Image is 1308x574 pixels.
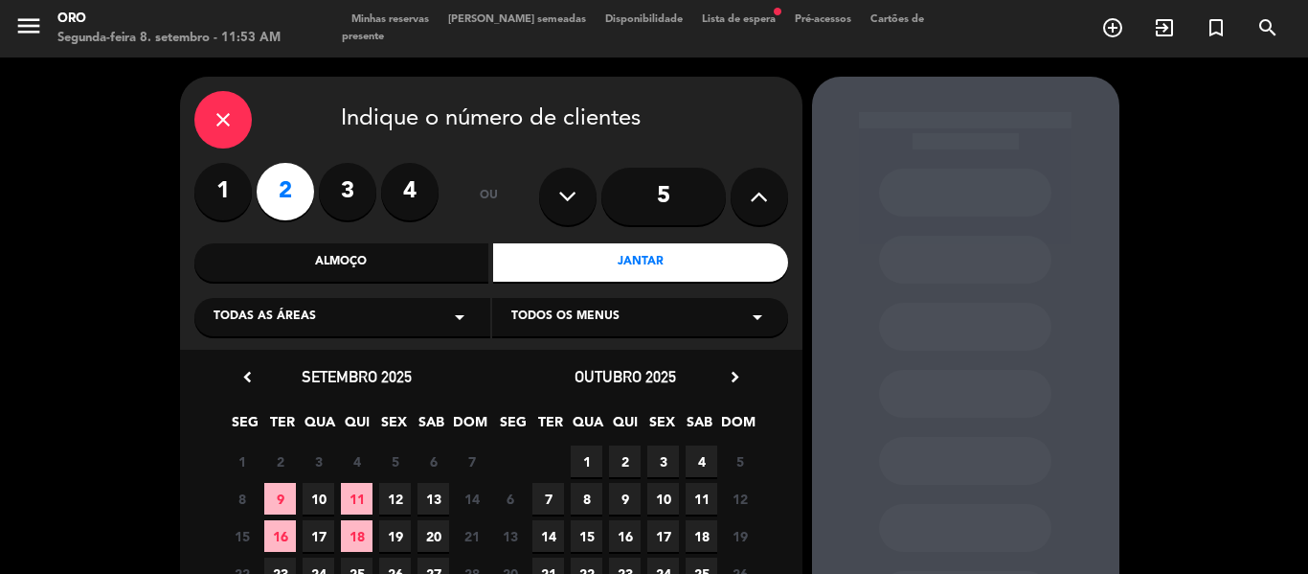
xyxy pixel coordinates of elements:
span: 17 [303,520,334,552]
div: Indique o número de clientes [194,91,788,149]
span: 6 [494,483,526,515]
span: 11 [341,483,372,515]
span: TER [534,411,566,443]
i: chevron_right [725,367,745,387]
span: 19 [379,520,411,552]
div: Jantar [493,243,788,282]
span: 15 [571,520,602,552]
label: 3 [319,163,376,220]
span: Todos os menus [511,308,620,327]
span: 16 [609,520,641,552]
span: 15 [226,520,258,552]
label: 4 [381,163,439,220]
span: 7 [532,483,564,515]
span: SEG [229,411,260,443]
span: [PERSON_NAME] semeadas [439,14,596,25]
span: 14 [456,483,487,515]
span: 6 [417,446,449,477]
span: 3 [303,446,334,477]
span: SEX [646,411,678,443]
span: 7 [456,446,487,477]
span: 4 [686,446,717,477]
span: Cartões de presente [342,14,924,42]
i: exit_to_app [1153,16,1176,39]
span: 12 [379,483,411,515]
span: 12 [724,483,755,515]
i: arrow_drop_down [448,306,471,329]
span: 8 [226,483,258,515]
span: 13 [494,520,526,552]
span: 9 [264,483,296,515]
span: Minhas reservas [342,14,439,25]
span: 10 [303,483,334,515]
span: 2 [609,446,641,477]
span: Lista de espera [692,14,785,25]
span: 9 [609,483,641,515]
span: 2 [264,446,296,477]
span: Disponibilidade [596,14,692,25]
span: 11 [686,483,717,515]
span: SAB [416,411,447,443]
i: close [212,108,235,131]
span: TER [266,411,298,443]
span: 16 [264,520,296,552]
div: Oro [57,10,281,29]
span: DOM [453,411,485,443]
span: outubro 2025 [575,367,676,386]
span: Pré-acessos [785,14,861,25]
span: 1 [226,446,258,477]
span: 3 [647,446,679,477]
span: 14 [532,520,564,552]
span: SEX [378,411,410,443]
i: arrow_drop_down [746,306,769,329]
span: 10 [647,483,679,515]
span: DOM [721,411,753,443]
span: QUA [304,411,335,443]
label: 2 [257,163,314,220]
span: 4 [341,446,372,477]
span: 8 [571,483,602,515]
span: 19 [724,520,755,552]
label: 1 [194,163,252,220]
div: ou [458,163,520,230]
i: turned_in_not [1205,16,1228,39]
span: Todas as áreas [214,308,316,327]
span: 13 [417,483,449,515]
span: fiber_manual_record [772,6,783,17]
span: 20 [417,520,449,552]
span: QUA [572,411,603,443]
span: SAB [684,411,715,443]
span: 5 [724,446,755,477]
span: 1 [571,446,602,477]
span: 21 [456,520,487,552]
i: search [1256,16,1279,39]
span: QUI [341,411,372,443]
button: menu [14,11,43,47]
span: QUI [609,411,641,443]
span: 18 [686,520,717,552]
span: 18 [341,520,372,552]
span: 17 [647,520,679,552]
span: 5 [379,446,411,477]
i: add_circle_outline [1101,16,1124,39]
div: Almoço [194,243,489,282]
span: setembro 2025 [302,367,412,386]
div: Segunda-feira 8. setembro - 11:53 AM [57,29,281,48]
i: chevron_left [237,367,258,387]
span: SEG [497,411,529,443]
i: menu [14,11,43,40]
